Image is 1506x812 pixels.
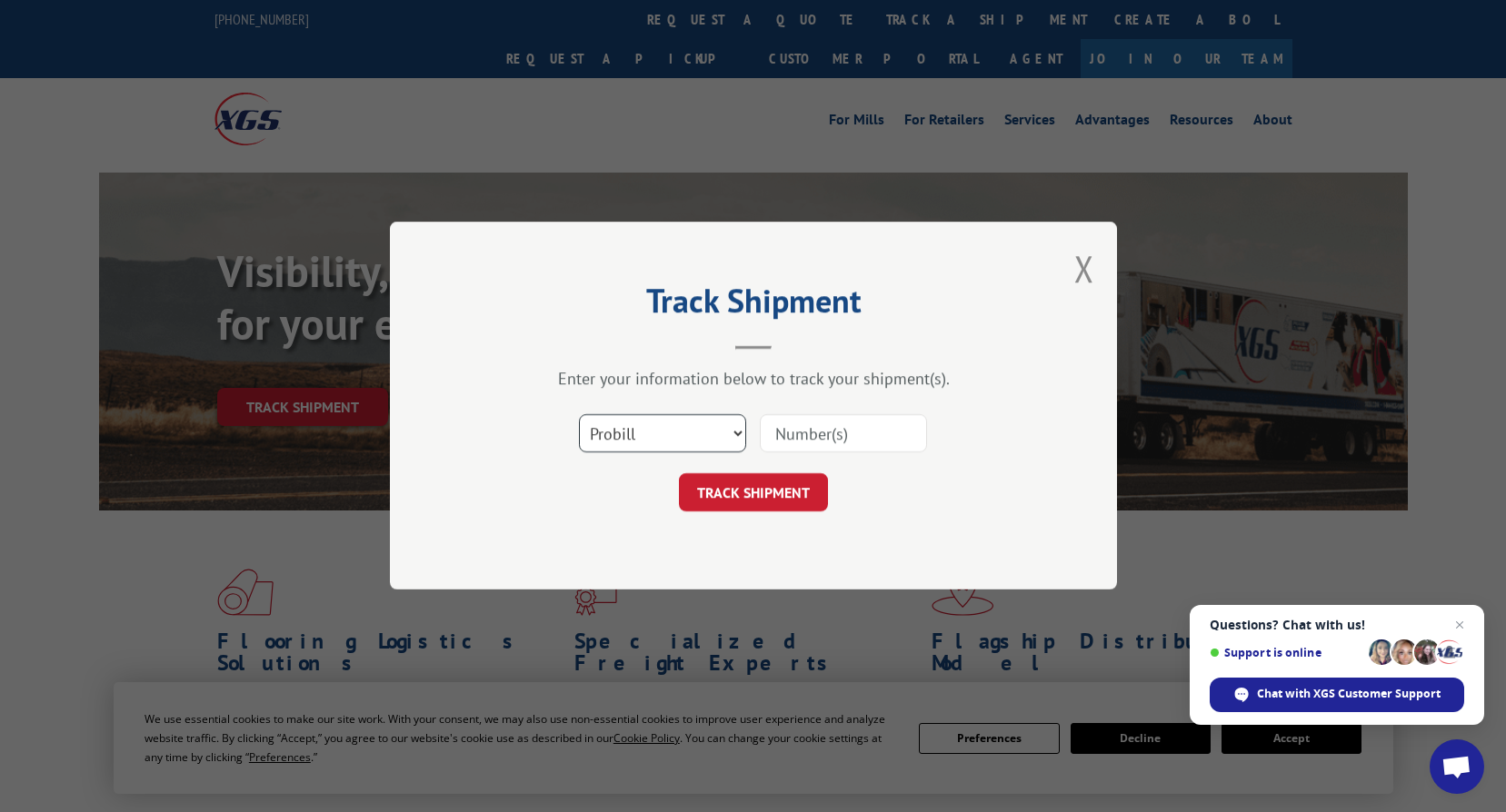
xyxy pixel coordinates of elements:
span: Close chat [1449,614,1471,636]
div: Chat with XGS Customer Support [1210,678,1464,712]
button: Close modal [1074,244,1094,292]
h2: Track Shipment [481,288,1026,322]
span: Support is online [1210,646,1362,659]
div: Open chat [1430,739,1484,794]
input: Number(s) [760,415,927,453]
span: Chat with XGS Customer Support [1257,686,1441,702]
div: Enter your information below to track your shipment(s). [481,369,1026,390]
span: Questions? Chat with us! [1210,618,1464,632]
button: TRACK SHIPMENT [679,474,828,512]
